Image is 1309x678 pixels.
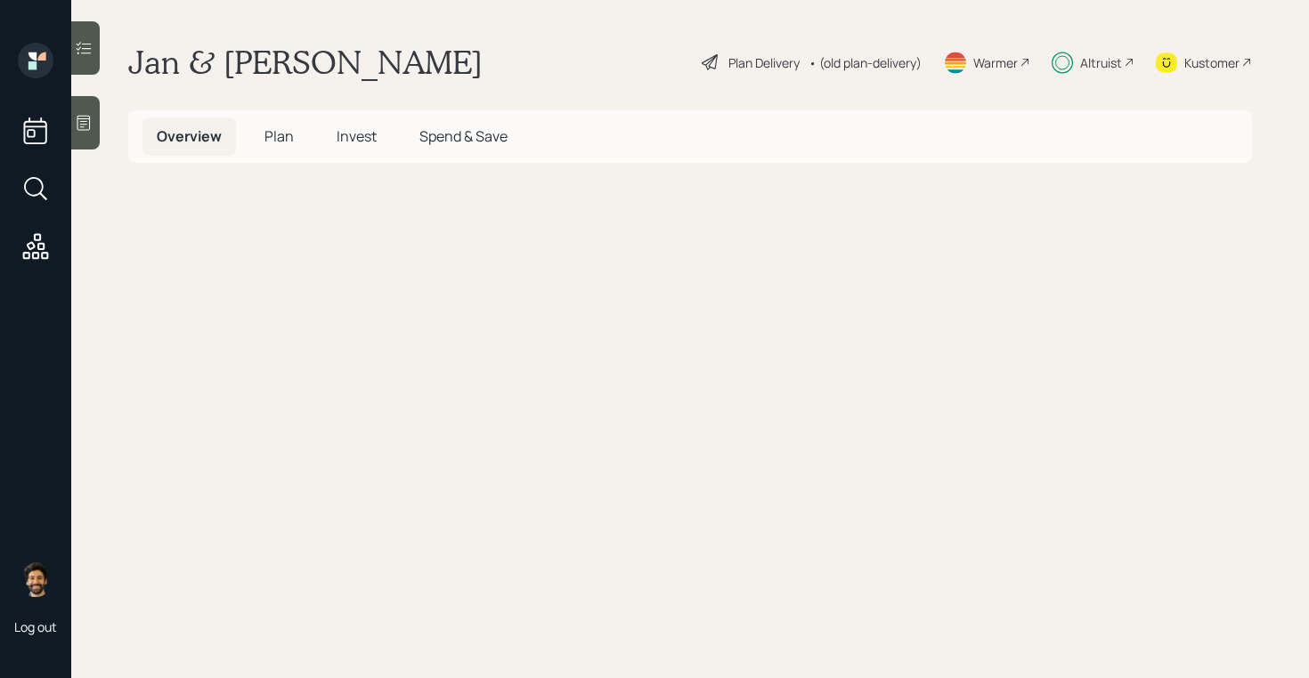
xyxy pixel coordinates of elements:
span: Overview [157,126,222,146]
h1: Jan & [PERSON_NAME] [128,43,483,82]
span: Spend & Save [419,126,508,146]
div: Log out [14,618,57,635]
span: Invest [337,126,377,146]
img: eric-schwartz-headshot.png [18,561,53,597]
div: Warmer [973,53,1018,72]
div: Altruist [1080,53,1122,72]
div: • (old plan-delivery) [809,53,922,72]
div: Kustomer [1184,53,1240,72]
span: Plan [264,126,294,146]
div: Plan Delivery [728,53,800,72]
